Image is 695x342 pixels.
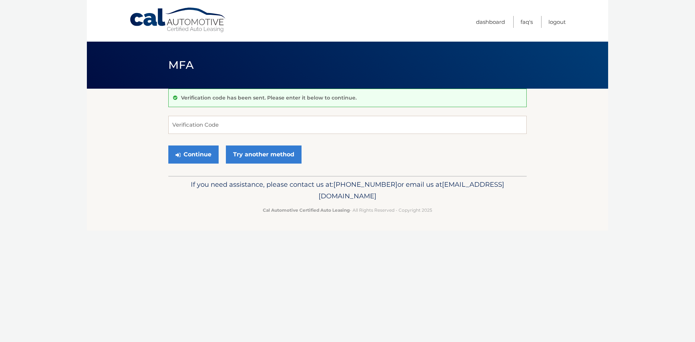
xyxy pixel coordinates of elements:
a: FAQ's [521,16,533,28]
span: [EMAIL_ADDRESS][DOMAIN_NAME] [319,180,504,200]
span: MFA [168,58,194,72]
a: Cal Automotive [129,7,227,33]
button: Continue [168,145,219,164]
p: Verification code has been sent. Please enter it below to continue. [181,94,357,101]
span: [PHONE_NUMBER] [333,180,397,189]
a: Try another method [226,145,302,164]
a: Logout [548,16,566,28]
a: Dashboard [476,16,505,28]
p: - All Rights Reserved - Copyright 2025 [173,206,522,214]
strong: Cal Automotive Certified Auto Leasing [263,207,350,213]
input: Verification Code [168,116,527,134]
p: If you need assistance, please contact us at: or email us at [173,179,522,202]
